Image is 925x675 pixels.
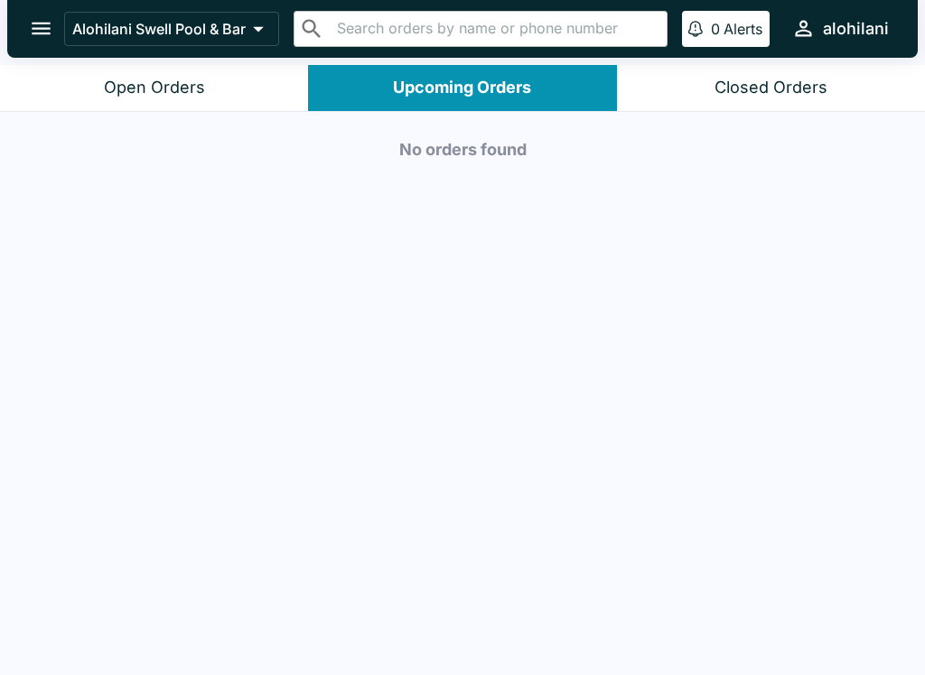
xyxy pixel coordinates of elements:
[393,78,531,98] div: Upcoming Orders
[104,78,205,98] div: Open Orders
[711,20,720,38] p: 0
[332,16,659,42] input: Search orders by name or phone number
[715,78,827,98] div: Closed Orders
[72,20,246,38] p: Alohilani Swell Pool & Bar
[784,9,896,48] button: alohilani
[823,18,889,40] div: alohilani
[64,12,279,46] button: Alohilani Swell Pool & Bar
[724,20,762,38] p: Alerts
[18,5,64,51] button: open drawer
